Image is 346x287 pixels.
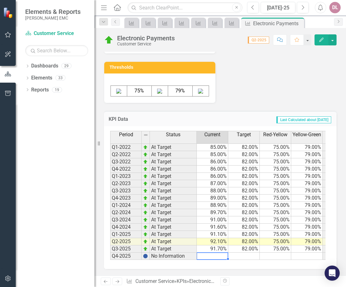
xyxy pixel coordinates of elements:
[291,231,323,238] td: 79.00%
[197,143,228,151] td: 85.00%
[263,132,287,138] span: Red-Yellow
[150,216,197,224] td: At Target
[228,180,260,187] td: 82.00%
[260,158,291,166] td: 75.00%
[150,224,197,231] td: At Target
[197,173,228,180] td: 86.00%
[55,75,65,81] div: 33
[260,245,291,253] td: 75.00%
[260,187,291,195] td: 75.00%
[260,166,291,173] td: 75.00%
[150,143,197,151] td: At Target
[260,202,291,209] td: 75.00%
[104,35,114,45] img: At Target
[166,132,180,138] span: Status
[143,159,148,164] img: zOikAAAAAElFTkSuQmCC
[143,254,148,259] img: BgCOk07PiH71IgAAAABJRU5ErkJggg==
[260,173,291,180] td: 75.00%
[228,231,260,238] td: 82.00%
[291,202,323,209] td: 79.00%
[228,238,260,245] td: 82.00%
[291,187,323,195] td: 79.00%
[197,166,228,173] td: 86.00%
[110,253,142,260] td: Q4-2025
[237,132,251,138] span: Target
[110,158,142,166] td: Q3-2022
[110,151,142,158] td: Q2-2022
[228,151,260,158] td: 82.00%
[228,224,260,231] td: 82.00%
[116,89,121,94] img: Red%20Arrow%20v2.png
[228,166,260,173] td: 82.00%
[189,278,235,284] div: Electronic Payments
[143,225,148,230] img: zOikAAAAAElFTkSuQmCC
[325,266,340,281] div: Open Intercom Messenger
[291,224,323,231] td: 79.00%
[150,209,197,216] td: At Target
[291,151,323,158] td: 79.00%
[150,245,197,253] td: At Target
[143,232,148,237] img: zOikAAAAAElFTkSuQmCC
[197,195,228,202] td: 89.00%
[150,195,197,202] td: At Target
[228,216,260,224] td: 82.00%
[126,278,215,285] div: » »
[150,187,197,195] td: At Target
[291,180,323,187] td: 79.00%
[157,89,162,94] img: Yellow%20Square%20v2.png
[291,173,323,180] td: 79.00%
[143,145,148,150] img: zOikAAAAAElFTkSuQmCC
[197,238,228,245] td: 92.10%
[228,158,260,166] td: 82.00%
[150,158,197,166] td: At Target
[228,245,260,253] td: 82.00%
[197,187,228,195] td: 88.00%
[263,4,293,12] div: [DATE]-25
[248,37,269,44] span: Q2-2025
[291,143,323,151] td: 79.00%
[197,158,228,166] td: 86.00%
[150,202,197,209] td: At Target
[150,253,197,260] td: No Information
[228,143,260,151] td: 82.00%
[110,180,142,187] td: Q2-2023
[260,209,291,216] td: 75.00%
[198,89,203,94] img: Green%20Arrow%20v2.png
[228,195,260,202] td: 82.00%
[135,278,174,284] a: Customer Service
[150,173,197,180] td: At Target
[292,132,321,138] span: Yellow-Green
[261,2,295,13] button: [DATE]-25
[143,246,148,251] img: zOikAAAAAElFTkSuQmCC
[329,2,341,13] button: DL
[197,216,228,224] td: 91.00%
[260,151,291,158] td: 75.00%
[143,188,148,193] img: zOikAAAAAElFTkSuQmCC
[143,152,148,157] img: zOikAAAAAElFTkSuQmCC
[143,181,148,186] img: zOikAAAAAElFTkSuQmCC
[260,180,291,187] td: 75.00%
[25,8,81,15] span: Elements & Reports
[110,173,142,180] td: Q1-2023
[119,132,133,138] span: Period
[128,2,242,13] input: Search ClearPoint...
[291,245,323,253] td: 79.00%
[143,210,148,215] img: zOikAAAAAElFTkSuQmCC
[291,209,323,216] td: 79.00%
[110,195,142,202] td: Q4-2023
[143,174,148,179] img: zOikAAAAAElFTkSuQmCC
[150,151,197,158] td: At Target
[197,202,228,209] td: 88.90%
[276,116,331,123] span: Last Calculated about [DATE]
[117,42,175,46] div: Customer Service
[3,7,14,18] img: ClearPoint Strategy
[143,167,148,172] img: zOikAAAAAElFTkSuQmCC
[110,231,142,238] td: Q1-2025
[110,143,142,151] td: Q1-2022
[25,15,81,20] small: [PERSON_NAME] EMC
[110,65,212,70] h3: Thresholds
[197,224,228,231] td: 91.60%
[260,231,291,238] td: 75.00%
[291,158,323,166] td: 79.00%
